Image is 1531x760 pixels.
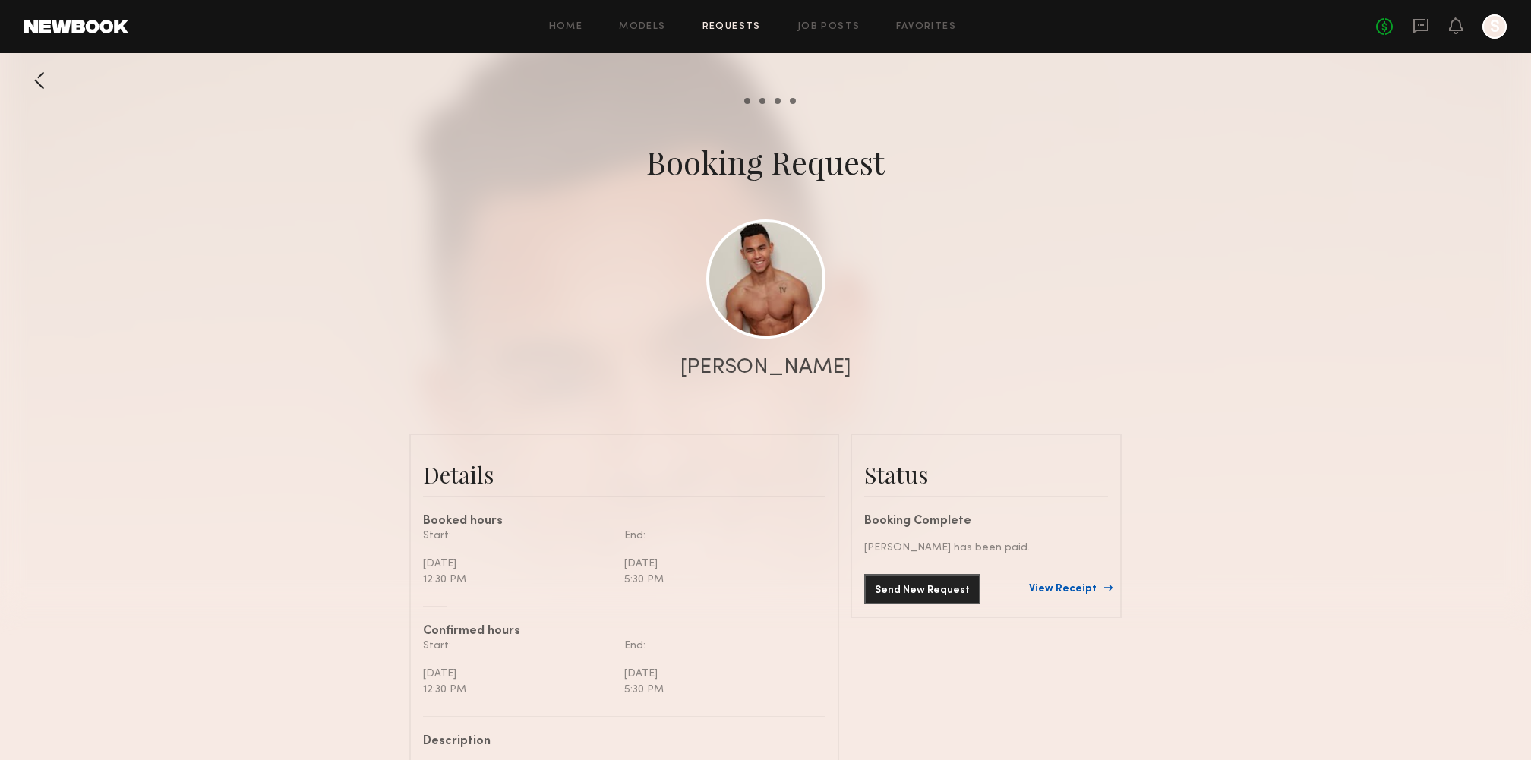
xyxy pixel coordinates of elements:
[702,22,761,32] a: Requests
[1482,14,1507,39] a: S
[423,556,613,572] div: [DATE]
[864,516,1108,528] div: Booking Complete
[624,572,814,588] div: 5:30 PM
[423,626,825,638] div: Confirmed hours
[549,22,583,32] a: Home
[423,666,613,682] div: [DATE]
[423,572,613,588] div: 12:30 PM
[864,574,980,604] button: Send New Request
[423,528,613,544] div: Start:
[896,22,956,32] a: Favorites
[864,540,1108,556] div: [PERSON_NAME] has been paid.
[423,459,825,490] div: Details
[624,682,814,698] div: 5:30 PM
[624,638,814,654] div: End:
[624,528,814,544] div: End:
[797,22,860,32] a: Job Posts
[624,666,814,682] div: [DATE]
[1029,584,1108,594] a: View Receipt
[423,516,825,528] div: Booked hours
[624,556,814,572] div: [DATE]
[423,638,613,654] div: Start:
[680,357,851,378] div: [PERSON_NAME]
[619,22,665,32] a: Models
[423,682,613,698] div: 12:30 PM
[423,736,814,748] div: Description
[864,459,1108,490] div: Status
[646,140,885,183] div: Booking Request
